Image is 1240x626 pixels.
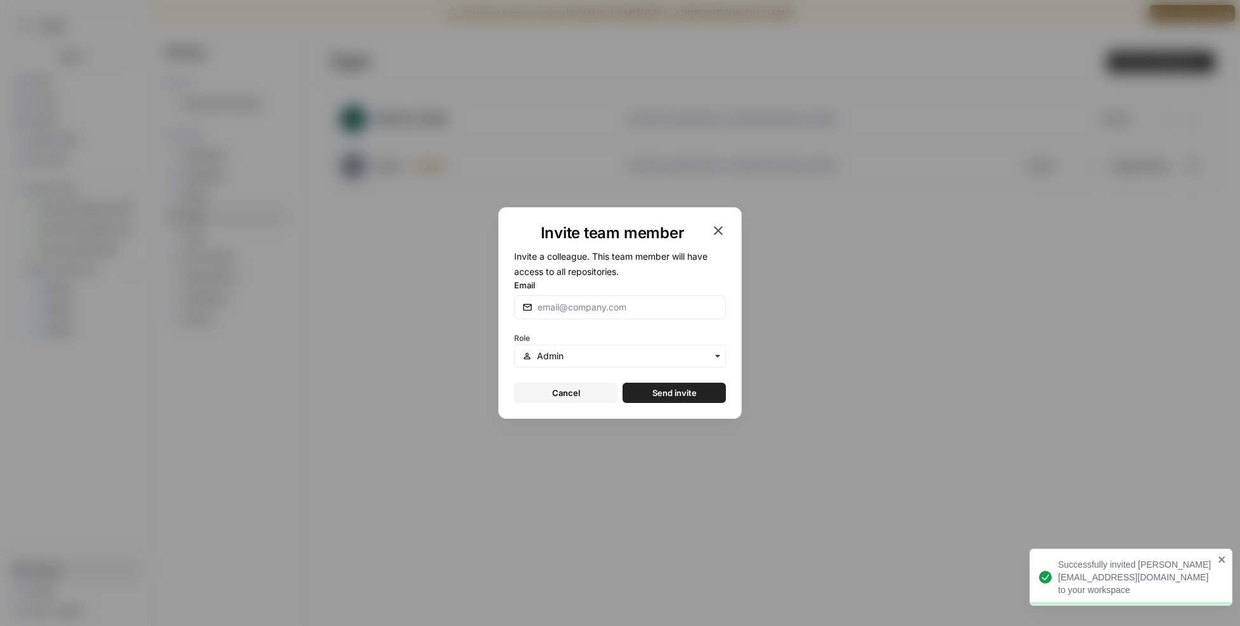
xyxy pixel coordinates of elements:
button: Send invite [623,383,726,403]
span: Invite a colleague. This team member will have access to all repositories. [514,251,707,277]
span: Cancel [552,386,580,399]
input: Admin [537,350,718,362]
button: Cancel [514,383,617,403]
span: Send invite [652,386,697,399]
label: Email [514,279,726,291]
span: Role [514,333,530,343]
div: Successfully invited [PERSON_NAME][EMAIL_ADDRESS][DOMAIN_NAME] to your workspace [1058,558,1214,596]
h1: Invite team member [514,223,711,243]
button: close [1218,554,1227,565]
input: email@company.com [538,301,718,314]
